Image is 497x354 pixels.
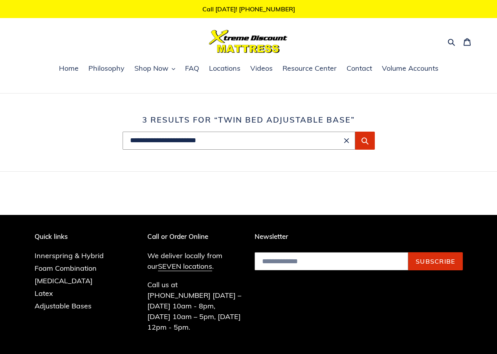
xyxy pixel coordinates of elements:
[147,250,243,271] p: We deliver locally from our .
[355,132,375,150] button: Submit
[35,251,104,260] a: Innerspring & Hybrid
[185,64,199,73] span: FAQ
[59,64,79,73] span: Home
[282,64,337,73] span: Resource Center
[158,262,212,271] a: SEVEN locations
[416,257,455,265] span: Subscribe
[55,63,83,75] a: Home
[147,279,243,332] p: Call us at [PHONE_NUMBER] [DATE] – [DATE] 10am - 8pm, [DATE] 10am – 5pm, [DATE] 12pm - 5pm.
[209,64,240,73] span: Locations
[35,301,92,310] a: Adjustable Bases
[255,252,408,270] input: Email address
[378,63,442,75] a: Volume Accounts
[147,233,243,240] p: Call or Order Online
[255,233,463,240] p: Newsletter
[408,252,463,270] button: Subscribe
[209,30,288,53] img: Xtreme Discount Mattress
[205,63,244,75] a: Locations
[246,63,277,75] a: Videos
[181,63,203,75] a: FAQ
[35,115,463,125] h1: 3 results for “twin bed adjustable base”
[342,136,351,145] button: Clear search term
[84,63,128,75] a: Philosophy
[88,64,125,73] span: Philosophy
[123,132,355,150] input: Search
[279,63,341,75] a: Resource Center
[35,289,53,298] a: Latex
[343,63,376,75] a: Contact
[35,233,116,240] p: Quick links
[35,264,97,273] a: Foam Combination
[130,63,179,75] button: Shop Now
[134,64,169,73] span: Shop Now
[347,64,372,73] span: Contact
[35,276,93,285] a: [MEDICAL_DATA]
[250,64,273,73] span: Videos
[382,64,438,73] span: Volume Accounts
